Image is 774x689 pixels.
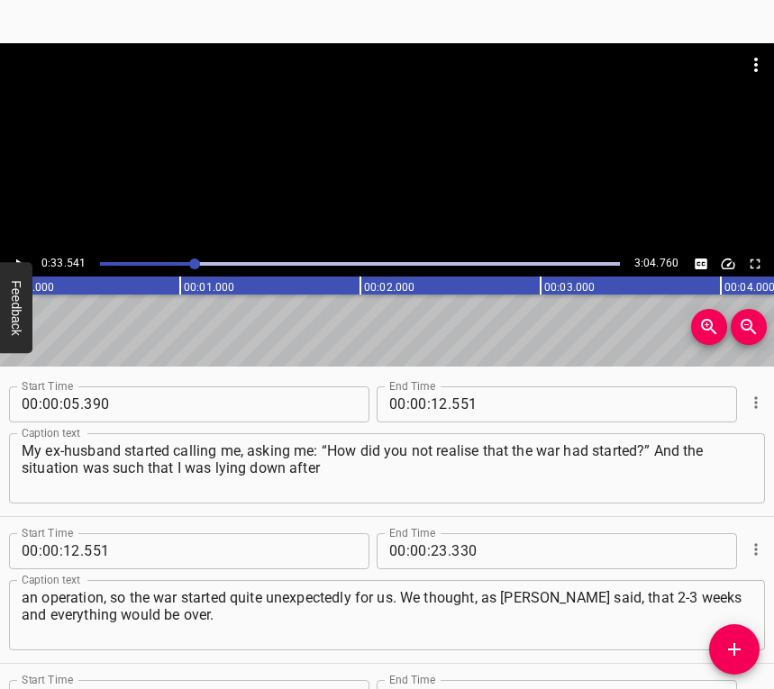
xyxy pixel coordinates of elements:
[364,281,414,294] text: 00:02.000
[544,281,595,294] text: 00:03.000
[63,533,80,569] input: 12
[406,386,410,422] span: :
[100,262,620,266] div: Play progress
[451,533,616,569] input: 330
[410,386,427,422] input: 00
[744,379,765,426] div: Cue Options
[80,533,84,569] span: .
[410,533,427,569] input: 00
[39,533,42,569] span: :
[634,257,678,269] span: 3:04.760
[7,252,31,276] button: Play/Pause
[39,386,42,422] span: :
[22,386,39,422] input: 00
[80,386,84,422] span: .
[427,386,431,422] span: :
[22,589,752,640] textarea: an operation, so the war started quite unexpectedly for us. We thought, as [PERSON_NAME] said, th...
[22,442,752,494] textarea: My ex-husband started calling me, asking me: “How did you not realise that the war had started?” ...
[709,624,760,675] button: Add Cue
[743,252,767,276] button: Toggle fullscreen
[431,386,448,422] input: 12
[63,386,80,422] input: 05
[744,538,768,561] button: Cue Options
[84,386,249,422] input: 390
[389,386,406,422] input: 00
[731,309,767,345] button: Zoom Out
[744,391,768,414] button: Cue Options
[22,533,39,569] input: 00
[42,386,59,422] input: 00
[689,252,713,276] button: Toggle captions
[84,533,249,569] input: 551
[389,533,406,569] input: 00
[691,309,727,345] button: Zoom In
[744,526,765,573] div: Cue Options
[59,533,63,569] span: :
[427,533,431,569] span: :
[41,257,86,269] span: 0:33.541
[716,252,740,276] button: Change Playback Speed
[184,281,234,294] text: 00:01.000
[448,386,451,422] span: .
[42,533,59,569] input: 00
[406,533,410,569] span: :
[431,533,448,569] input: 23
[451,386,616,422] input: 551
[448,533,451,569] span: .
[59,386,63,422] span: :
